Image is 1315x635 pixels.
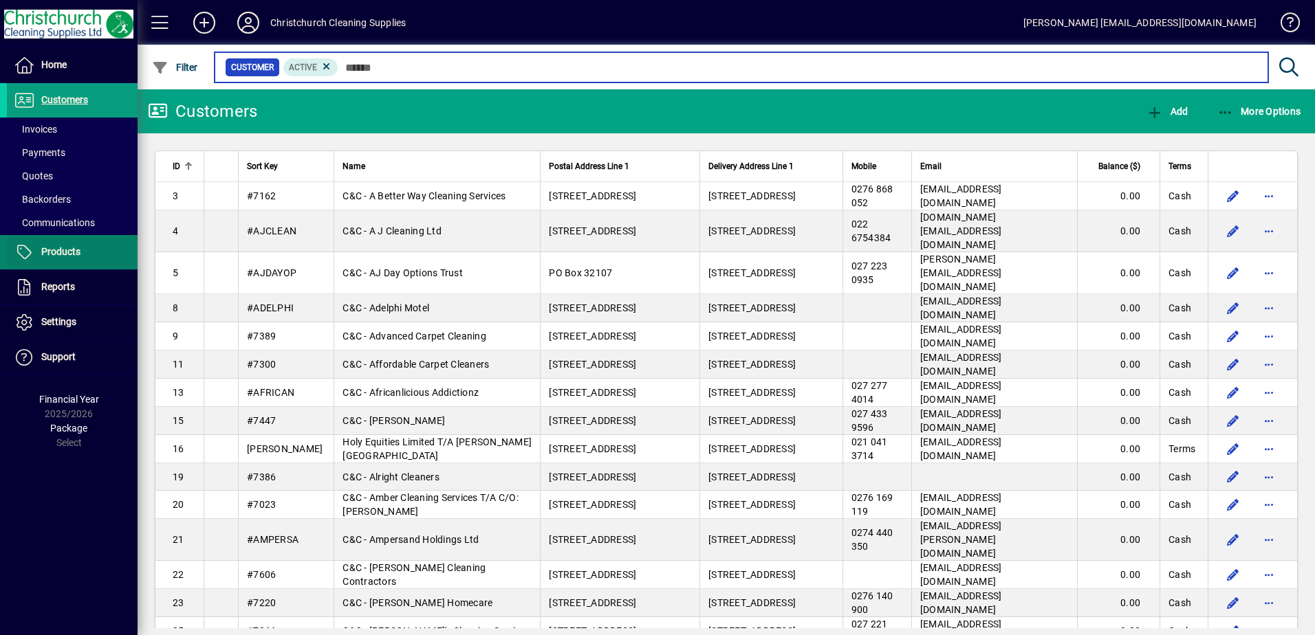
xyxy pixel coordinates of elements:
td: 0.00 [1077,491,1160,519]
button: More options [1258,220,1280,242]
span: [STREET_ADDRESS] [708,569,796,580]
span: [STREET_ADDRESS] [708,387,796,398]
span: [STREET_ADDRESS] [549,597,636,608]
span: Email [920,159,942,174]
button: More options [1258,438,1280,460]
span: [STREET_ADDRESS] [549,190,636,201]
span: Support [41,351,76,362]
span: Holy Equities Limited T/A [PERSON_NAME][GEOGRAPHIC_DATA] [343,436,532,461]
button: More options [1258,325,1280,347]
div: Customers [148,100,257,122]
td: 0.00 [1077,252,1160,294]
button: Edit [1222,528,1244,550]
span: [STREET_ADDRESS] [549,331,636,342]
span: [STREET_ADDRESS] [708,443,796,454]
span: Invoices [14,124,57,135]
span: Home [41,59,67,70]
span: Balance ($) [1098,159,1140,174]
span: [STREET_ADDRESS] [549,415,636,426]
span: Backorders [14,194,71,205]
span: #7447 [247,415,276,426]
span: [EMAIL_ADDRESS][DOMAIN_NAME] [920,296,1002,320]
button: More options [1258,185,1280,207]
span: 027 433 9596 [851,408,888,433]
div: Christchurch Cleaning Supplies [270,12,406,34]
span: [STREET_ADDRESS] [708,225,796,236]
span: 4 [173,225,178,236]
span: 13 [173,387,184,398]
a: Invoices [7,118,138,141]
button: More options [1258,262,1280,284]
span: 15 [173,415,184,426]
span: C&C - [PERSON_NAME] Cleaning Contractors [343,562,486,587]
span: 027 223 0935 [851,260,888,285]
span: [STREET_ADDRESS] [708,534,796,545]
div: [PERSON_NAME] [EMAIL_ADDRESS][DOMAIN_NAME] [1023,12,1257,34]
span: 027 277 4014 [851,380,888,405]
span: #AJDAYOP [247,267,296,278]
span: 0276 868 052 [851,183,893,208]
span: [STREET_ADDRESS] [549,359,636,370]
td: 0.00 [1077,519,1160,561]
span: [STREET_ADDRESS] [549,471,636,482]
span: Terms [1169,442,1195,456]
span: #7023 [247,499,276,510]
span: Name [343,159,365,174]
span: #7220 [247,597,276,608]
span: C&C - AJ Day Options Trust [343,267,463,278]
span: [STREET_ADDRESS] [708,190,796,201]
span: [EMAIL_ADDRESS][DOMAIN_NAME] [920,492,1002,517]
a: Support [7,340,138,375]
span: Cash [1169,224,1191,238]
button: More options [1258,410,1280,432]
a: Home [7,48,138,82]
span: 16 [173,443,184,454]
span: C&C - Advanced Carpet Cleaning [343,331,486,342]
span: Products [41,246,80,257]
td: 0.00 [1077,463,1160,491]
td: 0.00 [1077,322,1160,350]
button: Add [1143,99,1191,124]
span: Cash [1169,568,1191,581]
a: Quotes [7,164,138,188]
span: Quotes [14,170,53,181]
button: Edit [1222,493,1244,515]
a: Communications [7,211,138,234]
span: C&C - Ampersand Holdings Ltd [343,534,479,545]
span: [EMAIL_ADDRESS][DOMAIN_NAME] [920,408,1002,433]
span: [STREET_ADDRESS] [549,387,636,398]
span: [STREET_ADDRESS] [549,534,636,545]
span: Customer [231,60,274,74]
span: #7386 [247,471,276,482]
button: Edit [1222,564,1244,586]
span: C&C - Adelphi Motel [343,302,429,313]
span: Reports [41,281,75,292]
button: More options [1258,297,1280,319]
span: Communications [14,217,95,228]
span: 021 041 3714 [851,436,888,461]
span: [STREET_ADDRESS] [708,302,796,313]
span: 8 [173,302,178,313]
span: [EMAIL_ADDRESS][DOMAIN_NAME] [920,436,1002,461]
span: #ADELPHI [247,302,294,313]
button: More options [1258,466,1280,488]
button: Edit [1222,185,1244,207]
div: Name [343,159,532,174]
span: 0274 440 350 [851,527,893,552]
button: Edit [1222,381,1244,403]
span: [DOMAIN_NAME][EMAIL_ADDRESS][DOMAIN_NAME] [920,212,1002,250]
div: Email [920,159,1069,174]
span: [EMAIL_ADDRESS][DOMAIN_NAME] [920,380,1002,405]
span: 0276 169 119 [851,492,893,517]
span: [STREET_ADDRESS] [549,499,636,510]
span: C&C - Africanlicious Addictionz [343,387,479,398]
button: Edit [1222,297,1244,319]
span: [EMAIL_ADDRESS][DOMAIN_NAME] [920,183,1002,208]
span: #7389 [247,331,276,342]
span: Cash [1169,266,1191,280]
span: C&C - Alright Cleaners [343,471,439,482]
span: Cash [1169,533,1191,546]
span: [STREET_ADDRESS] [549,569,636,580]
span: [EMAIL_ADDRESS][DOMAIN_NAME] [920,352,1002,377]
div: Balance ($) [1086,159,1153,174]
